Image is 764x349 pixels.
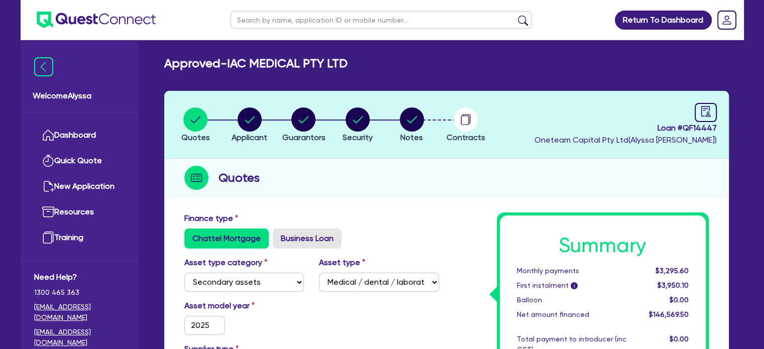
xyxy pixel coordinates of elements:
[700,106,711,117] span: audit
[517,234,689,258] h1: Summary
[34,327,125,348] a: [EMAIL_ADDRESS][DOMAIN_NAME]
[232,133,267,142] span: Applicant
[184,166,208,190] img: step-icon
[669,296,688,304] span: $0.00
[34,271,125,283] span: Need Help?
[509,266,634,276] div: Monthly payments
[181,133,210,142] span: Quotes
[655,267,688,275] span: $3,295.60
[669,335,688,343] span: $0.00
[34,199,125,225] a: Resources
[342,107,373,144] button: Security
[319,257,365,269] label: Asset type
[447,133,485,142] span: Contracts
[164,56,348,71] h2: Approved - IAC MEDICAL PTY LTD
[281,107,325,144] button: Guarantors
[181,107,210,144] button: Quotes
[509,309,634,320] div: Net amount financed
[282,133,325,142] span: Guarantors
[34,174,125,199] a: New Application
[231,11,532,29] input: Search by name, application ID or mobile number...
[648,310,688,318] span: $146,569.50
[534,135,717,145] span: Oneteam Capital Pty Ltd ( Alyssa [PERSON_NAME] )
[714,7,740,33] a: Dropdown toggle
[42,180,54,192] img: new-application
[34,57,53,76] img: icon-menu-close
[42,206,54,218] img: resources
[534,122,717,134] span: Loan # QF14447
[34,225,125,251] a: Training
[509,280,634,291] div: First instalment
[219,169,260,187] h2: Quotes
[34,123,125,148] a: Dashboard
[184,212,238,224] label: Finance type
[184,228,269,249] label: Chattel Mortgage
[657,281,688,289] span: $3,950.10
[695,103,717,122] a: audit
[184,257,267,269] label: Asset type category
[399,107,424,144] button: Notes
[446,107,486,144] button: Contracts
[509,295,634,305] div: Balloon
[34,148,125,174] a: Quick Quote
[615,11,712,30] a: Return To Dashboard
[343,133,373,142] span: Security
[33,90,127,102] span: Welcome Alyssa
[42,231,54,244] img: training
[42,155,54,167] img: quick-quote
[571,282,578,289] span: i
[231,107,268,144] button: Applicant
[34,302,125,323] a: [EMAIL_ADDRESS][DOMAIN_NAME]
[34,287,125,298] span: 1300 465 363
[273,228,342,249] label: Business Loan
[400,133,423,142] span: Notes
[37,12,156,28] img: quest-connect-logo-blue
[177,300,312,312] label: Asset model year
